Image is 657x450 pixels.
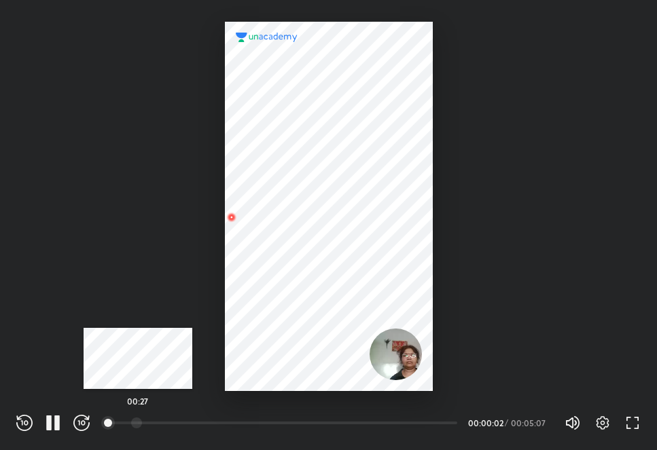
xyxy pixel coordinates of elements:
div: / [505,419,508,427]
img: logo.2a7e12a2.svg [236,33,298,42]
h5: 00:27 [127,397,148,405]
div: 00:00:02 [468,419,502,427]
div: 00:05:07 [511,419,548,427]
img: wMgqJGBwKWe8AAAAABJRU5ErkJggg== [223,209,239,225]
